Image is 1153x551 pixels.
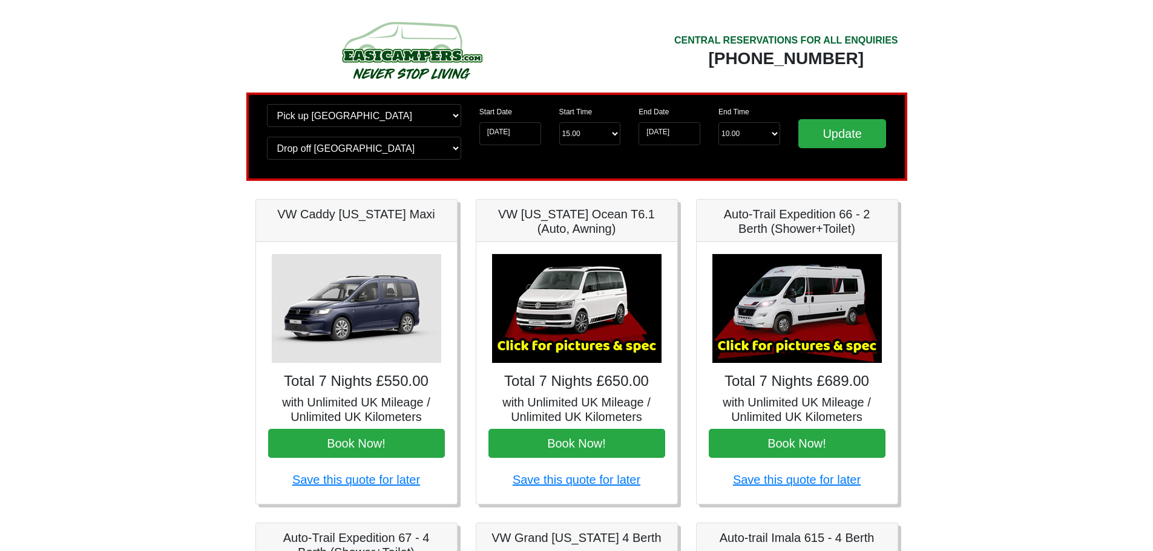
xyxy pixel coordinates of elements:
[674,33,898,48] div: CENTRAL RESERVATIONS FOR ALL ENQUIRIES
[479,106,512,117] label: Start Date
[798,119,887,148] input: Update
[674,48,898,70] div: [PHONE_NUMBER]
[479,122,541,145] input: Start Date
[268,429,445,458] button: Book Now!
[488,395,665,424] h5: with Unlimited UK Mileage / Unlimited UK Kilometers
[292,473,420,486] a: Save this quote for later
[492,254,662,363] img: VW California Ocean T6.1 (Auto, Awning)
[712,254,882,363] img: Auto-Trail Expedition 66 - 2 Berth (Shower+Toilet)
[718,106,749,117] label: End Time
[268,395,445,424] h5: with Unlimited UK Mileage / Unlimited UK Kilometers
[272,254,441,363] img: VW Caddy California Maxi
[709,530,885,545] h5: Auto-trail Imala 615 - 4 Berth
[488,207,665,236] h5: VW [US_STATE] Ocean T6.1 (Auto, Awning)
[709,429,885,458] button: Book Now!
[268,207,445,221] h5: VW Caddy [US_STATE] Maxi
[639,106,669,117] label: End Date
[559,106,593,117] label: Start Time
[268,373,445,390] h4: Total 7 Nights £550.00
[488,429,665,458] button: Book Now!
[709,373,885,390] h4: Total 7 Nights £689.00
[488,373,665,390] h4: Total 7 Nights £650.00
[297,17,527,83] img: campers-checkout-logo.png
[709,395,885,424] h5: with Unlimited UK Mileage / Unlimited UK Kilometers
[639,122,700,145] input: Return Date
[488,530,665,545] h5: VW Grand [US_STATE] 4 Berth
[513,473,640,486] a: Save this quote for later
[733,473,861,486] a: Save this quote for later
[709,207,885,236] h5: Auto-Trail Expedition 66 - 2 Berth (Shower+Toilet)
